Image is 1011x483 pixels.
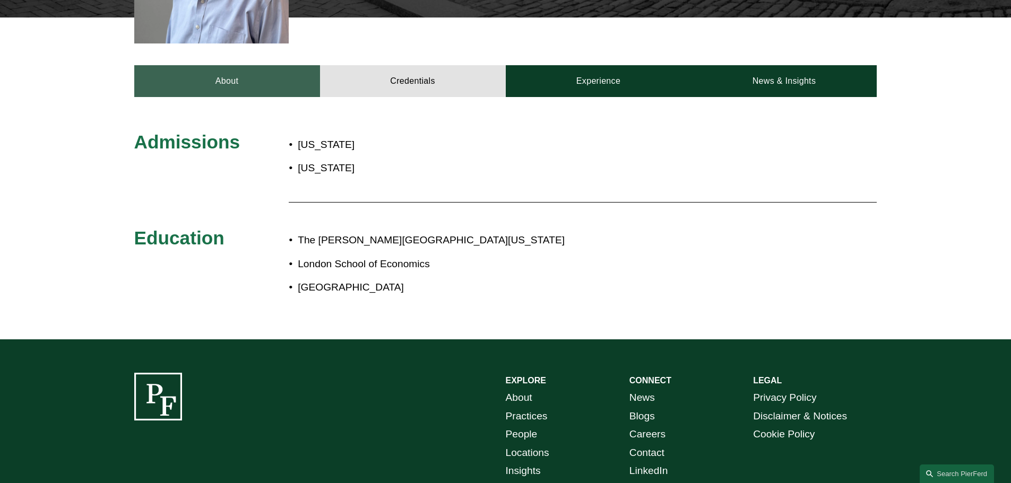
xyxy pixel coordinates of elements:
a: Experience [506,65,692,97]
p: The [PERSON_NAME][GEOGRAPHIC_DATA][US_STATE] [298,231,784,250]
a: Insights [506,462,541,480]
p: [US_STATE] [298,136,567,154]
strong: CONNECT [629,376,671,385]
span: Admissions [134,131,240,152]
a: Careers [629,425,666,444]
strong: EXPLORE [506,376,546,385]
a: Credentials [320,65,506,97]
p: [GEOGRAPHIC_DATA] [298,278,784,297]
a: Practices [506,407,548,426]
p: [US_STATE] [298,159,567,178]
a: People [506,425,538,444]
a: About [134,65,320,97]
a: News [629,389,655,407]
a: LinkedIn [629,462,668,480]
a: News & Insights [691,65,877,97]
strong: LEGAL [753,376,782,385]
a: About [506,389,532,407]
span: Education [134,227,224,248]
a: Locations [506,444,549,462]
a: Blogs [629,407,655,426]
a: Disclaimer & Notices [753,407,847,426]
p: London School of Economics [298,255,784,274]
a: Search this site [920,464,994,483]
a: Contact [629,444,664,462]
a: Cookie Policy [753,425,815,444]
a: Privacy Policy [753,389,816,407]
